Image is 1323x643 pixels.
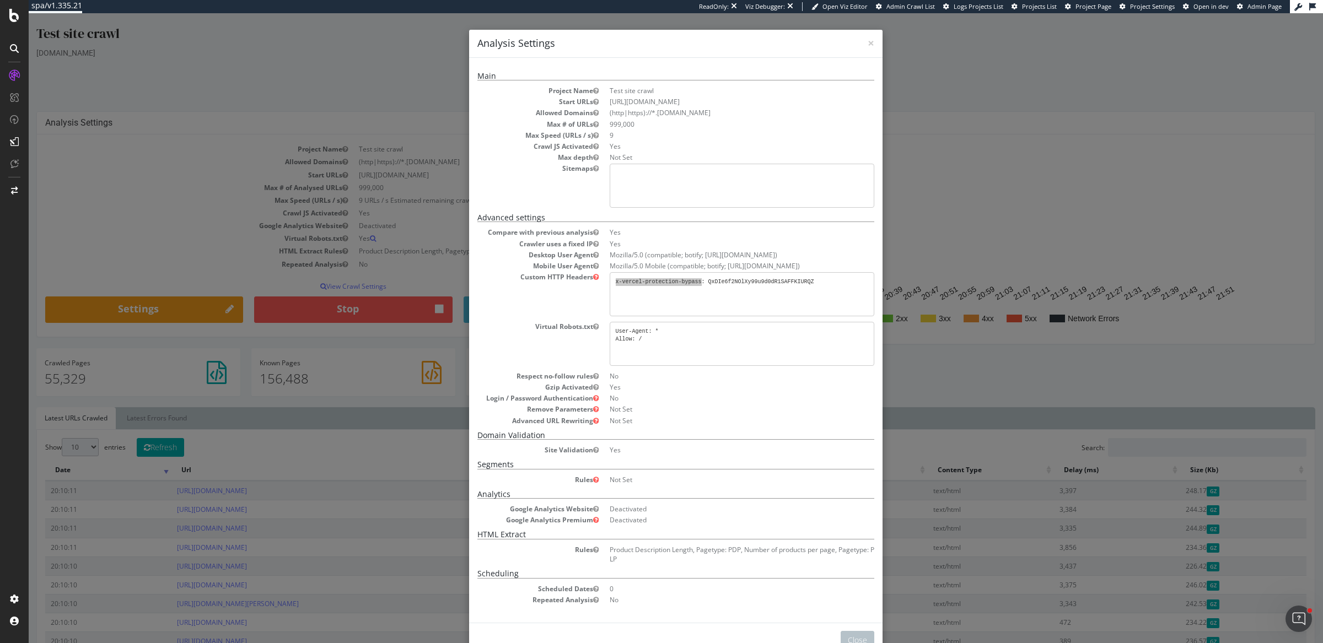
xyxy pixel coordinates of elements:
[581,117,846,127] dd: 9
[581,571,846,580] dd: 0
[1247,2,1282,10] span: Admin Page
[581,582,846,591] dd: No
[449,571,570,580] dt: Scheduled Dates
[449,462,570,471] dt: Rules
[449,237,570,246] dt: Desktop User Agent
[581,84,846,93] dd: [URL][DOMAIN_NAME]
[449,106,570,116] dt: Max # of URLs
[581,259,846,303] pre: x-vercel-protection-bypass: QxDIe6f2NOlXy99u9d0dR1SAFFKIURQZ
[581,369,846,379] dd: Yes
[449,73,570,82] dt: Project Name
[449,391,570,401] dt: Remove Parameters
[1193,2,1229,10] span: Open in dev
[581,128,846,138] dd: Yes
[449,200,846,209] h5: Advanced settings
[449,309,570,318] dt: Virtual Robots.txt
[581,391,846,401] dd: Not Set
[1130,2,1175,10] span: Project Settings
[449,248,570,257] dt: Mobile User Agent
[581,358,846,368] dd: No
[449,128,570,138] dt: Crawl JS Activated
[581,106,846,116] dd: 999,000
[449,556,846,565] h5: Scheduling
[1120,2,1175,11] a: Project Settings
[449,139,570,149] dt: Max depth
[1183,2,1229,11] a: Open in dev
[449,358,570,368] dt: Respect no-follow rules
[581,95,846,104] li: (http|https)://*.[DOMAIN_NAME]
[943,2,1003,11] a: Logs Projects List
[449,432,570,441] dt: Site Validation
[449,226,570,235] dt: Crawler uses a fixed IP
[449,380,570,390] dt: Login / Password Authentication
[581,403,846,412] dd: Not Set
[1286,606,1312,632] iframe: Intercom live chat
[581,432,846,441] dd: Yes
[449,84,570,93] dt: Start URLs
[886,2,935,10] span: Admin Crawl List
[581,214,846,224] dd: Yes
[449,23,846,37] h4: Analysis Settings
[581,502,846,511] dd: Deactivated
[581,380,846,390] dd: No
[699,2,729,11] div: ReadOnly:
[1237,2,1282,11] a: Admin Page
[449,418,846,426] h5: Domain Validation
[954,2,1003,10] span: Logs Projects List
[449,150,570,160] dt: Sitemaps
[812,618,846,636] button: Close
[581,462,846,471] dd: Not Set
[449,95,570,104] dt: Allowed Domains
[449,532,570,541] dt: Rules
[449,117,570,127] dt: Max Speed (URLs / s)
[839,22,846,37] span: ×
[1012,2,1057,11] a: Projects List
[822,2,868,10] span: Open Viz Editor
[581,491,846,500] dd: Deactivated
[581,248,846,257] dd: Mozilla/5.0 Mobile (compatible; botify; [URL][DOMAIN_NAME])
[581,237,846,246] dd: Mozilla/5.0 (compatible; botify; [URL][DOMAIN_NAME])
[581,309,846,353] pre: User-Agent: * Allow: /
[449,477,846,485] h5: Analytics
[581,139,846,149] dd: Not Set
[449,58,846,67] h5: Main
[449,582,570,591] dt: Repeated Analysis
[581,226,846,235] dd: Yes
[1075,2,1111,10] span: Project Page
[449,369,570,379] dt: Gzip Activated
[449,502,570,511] dt: Google Analytics Premium
[1065,2,1111,11] a: Project Page
[449,447,846,456] h5: Segments
[581,73,846,82] dd: Test site crawl
[449,517,846,526] h5: HTML Extract
[745,2,785,11] div: Viz Debugger:
[449,214,570,224] dt: Compare with previous analysis
[876,2,935,11] a: Admin Crawl List
[811,2,868,11] a: Open Viz Editor
[581,532,846,550] dd: Product Description Length, Pagetype: PDP, Number of products per page, Pagetype: PLP
[449,403,570,412] dt: Advanced URL Rewriting
[449,491,570,500] dt: Google Analytics Website
[449,259,570,268] dt: Custom HTTP Headers
[1022,2,1057,10] span: Projects List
